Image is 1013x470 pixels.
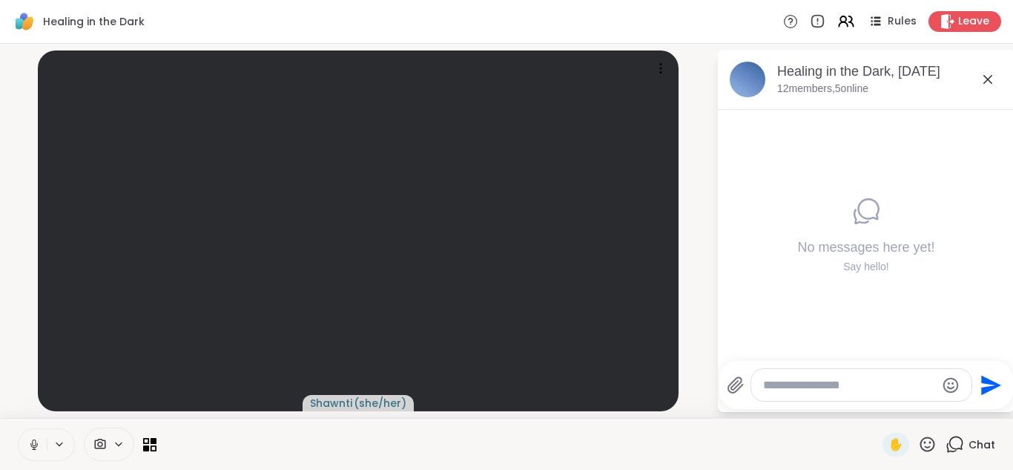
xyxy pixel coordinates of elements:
[888,14,917,29] span: Rules
[12,9,37,34] img: ShareWell Logomark
[797,238,934,257] h4: No messages here yet!
[969,437,995,452] span: Chat
[972,368,1006,402] button: Send
[763,378,936,393] textarea: Type your message
[888,436,903,454] span: ✋
[777,62,1003,81] div: Healing in the Dark, [DATE]
[310,396,352,411] span: Shawnti
[942,376,960,394] button: Emoji picker
[777,82,868,97] p: 12 members, 5 online
[797,260,934,275] div: Say hello!
[43,14,145,29] span: Healing in the Dark
[730,62,765,97] img: Healing in the Dark, Oct 09
[958,14,989,29] span: Leave
[354,396,406,411] span: ( she/her )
